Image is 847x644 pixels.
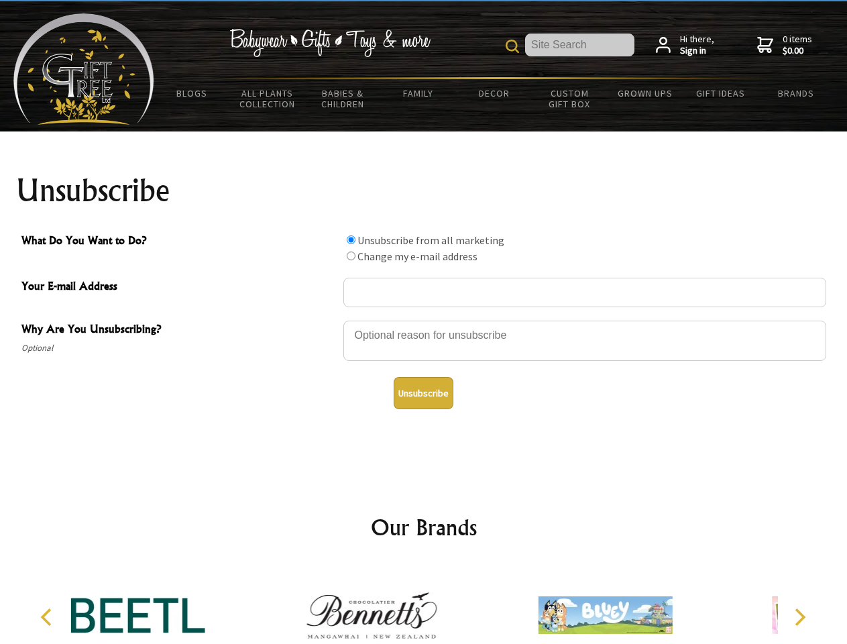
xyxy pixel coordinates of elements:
button: Unsubscribe [394,377,453,409]
input: Your E-mail Address [343,278,826,307]
span: 0 items [783,33,812,57]
strong: $0.00 [783,45,812,57]
a: 0 items$0.00 [757,34,812,57]
img: Babyware - Gifts - Toys and more... [13,13,154,125]
button: Previous [34,602,63,632]
span: Your E-mail Address [21,278,337,297]
img: product search [506,40,519,53]
a: Hi there,Sign in [656,34,714,57]
span: What Do You Want to Do? [21,232,337,252]
a: Custom Gift Box [532,79,608,118]
span: Why Are You Unsubscribing? [21,321,337,340]
a: Decor [456,79,532,107]
a: Grown Ups [607,79,683,107]
strong: Sign in [680,45,714,57]
a: Babies & Children [305,79,381,118]
span: Optional [21,340,337,356]
a: BLOGS [154,79,230,107]
a: Family [381,79,457,107]
a: Brands [758,79,834,107]
label: Change my e-mail address [357,250,477,263]
h1: Unsubscribe [16,174,832,207]
h2: Our Brands [27,511,821,543]
label: Unsubscribe from all marketing [357,233,504,247]
a: All Plants Collection [230,79,306,118]
button: Next [785,602,814,632]
span: Hi there, [680,34,714,57]
input: What Do You Want to Do? [347,235,355,244]
textarea: Why Are You Unsubscribing? [343,321,826,361]
a: Gift Ideas [683,79,758,107]
img: Babywear - Gifts - Toys & more [229,29,431,57]
input: What Do You Want to Do? [347,252,355,260]
input: Site Search [525,34,634,56]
